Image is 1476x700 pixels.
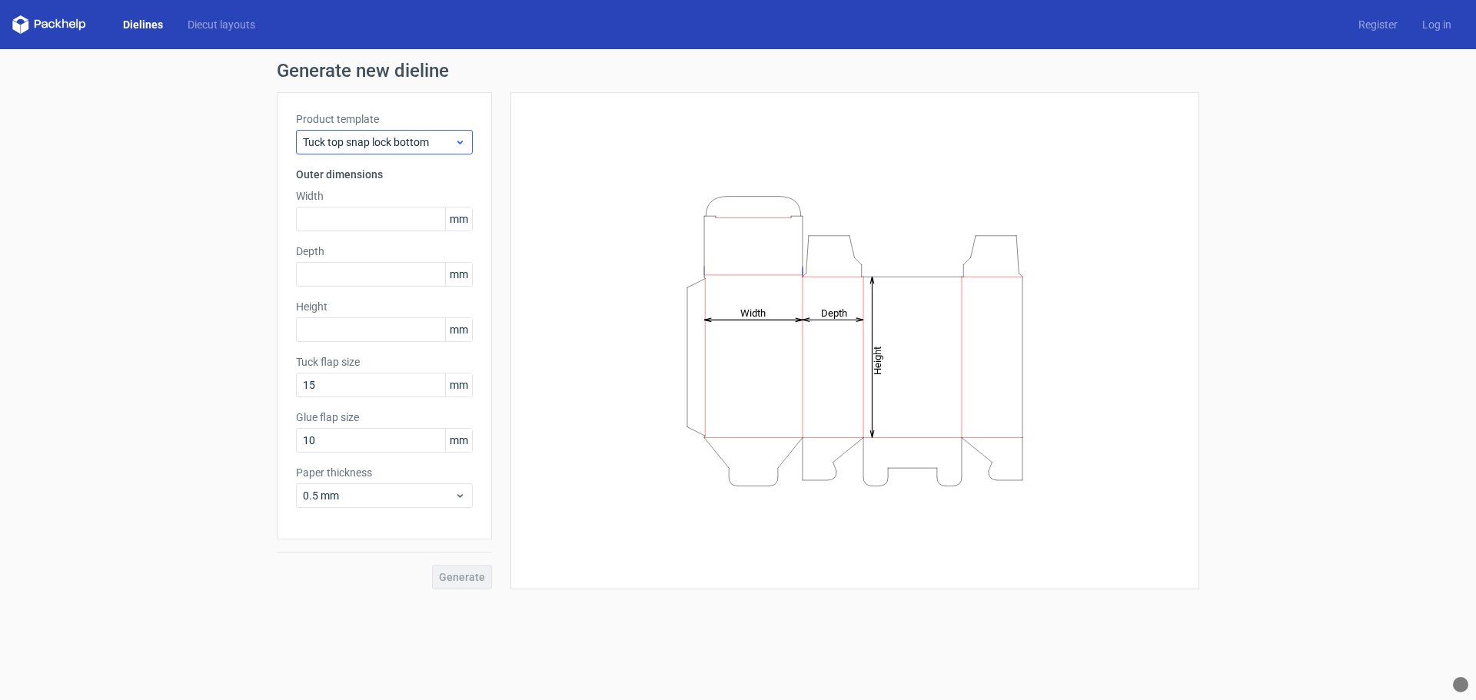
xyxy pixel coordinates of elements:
[445,429,472,452] span: mm
[175,17,268,32] a: Diecut layouts
[296,111,473,127] label: Product template
[445,373,472,396] span: mm
[1410,17,1464,32] a: Log in
[740,307,766,318] tspan: Width
[296,244,473,259] label: Depth
[872,346,883,374] tspan: Height
[303,134,454,150] span: Tuck top snap lock bottom
[296,465,473,480] label: Paper thickness
[296,167,473,182] h3: Outer dimensions
[111,17,175,32] a: Dielines
[296,354,473,370] label: Tuck flap size
[821,307,847,318] tspan: Depth
[296,188,473,204] label: Width
[303,488,454,503] span: 0.5 mm
[1346,17,1410,32] a: Register
[296,299,473,314] label: Height
[1453,677,1468,692] div: What Font?
[445,207,472,231] span: mm
[445,318,472,341] span: mm
[296,410,473,425] label: Glue flap size
[277,61,1199,80] h1: Generate new dieline
[445,263,472,286] span: mm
